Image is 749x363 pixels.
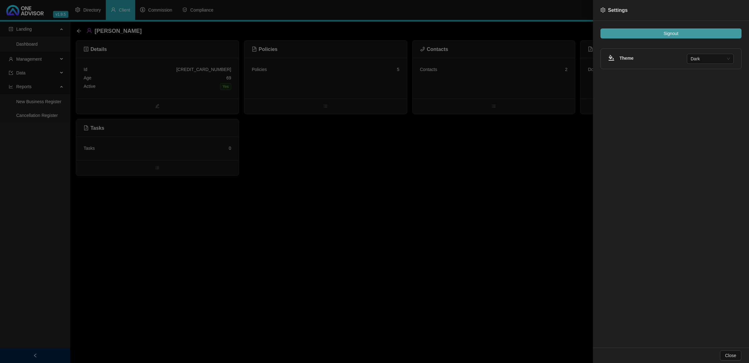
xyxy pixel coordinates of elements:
span: Signout [663,30,678,37]
h4: Theme [619,55,687,62]
span: Settings [608,8,628,13]
button: Signout [600,28,742,38]
span: bg-colors [608,55,614,61]
span: Close [725,352,736,359]
span: setting [600,8,605,13]
span: Dark [691,54,730,63]
button: Close [720,350,741,360]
